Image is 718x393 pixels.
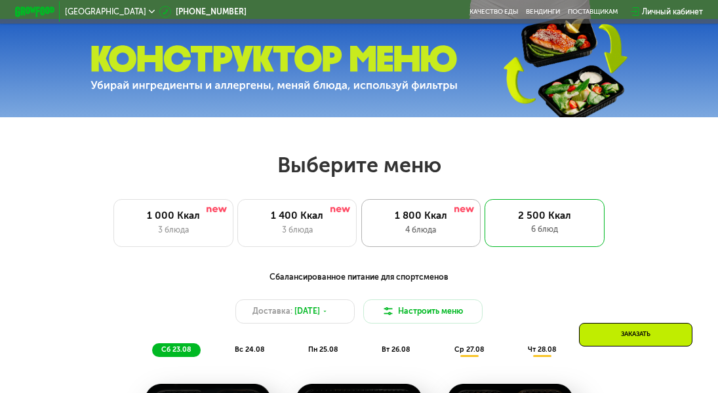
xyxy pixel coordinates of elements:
span: сб 23.08 [161,345,191,354]
span: вс 24.08 [235,345,264,354]
div: поставщикам [568,8,618,16]
div: 1 000 Ккал [125,210,223,221]
span: [DATE] [294,305,320,317]
span: чт 28.08 [528,345,556,354]
div: 2 500 Ккал [495,210,595,221]
div: 3 блюда [248,224,346,236]
h2: Выберите меню [32,152,687,178]
span: вт 26.08 [382,345,410,354]
div: 6 блюд [495,223,595,235]
a: Качество еды [469,8,518,16]
button: Настроить меню [363,299,483,324]
div: 4 блюда [372,224,470,236]
span: пн 25.08 [308,345,338,354]
div: 1 400 Ккал [248,210,346,221]
a: [PHONE_NUMBER] [159,6,246,18]
div: 1 800 Ккал [372,210,470,221]
span: Доставка: [252,305,292,317]
span: [GEOGRAPHIC_DATA] [65,8,146,16]
div: 3 блюда [125,224,223,236]
a: Вендинги [526,8,560,16]
div: Заказать [579,323,692,346]
span: ср 27.08 [454,345,484,354]
div: Сбалансированное питание для спортсменов [64,271,654,284]
div: Личный кабинет [642,6,703,18]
